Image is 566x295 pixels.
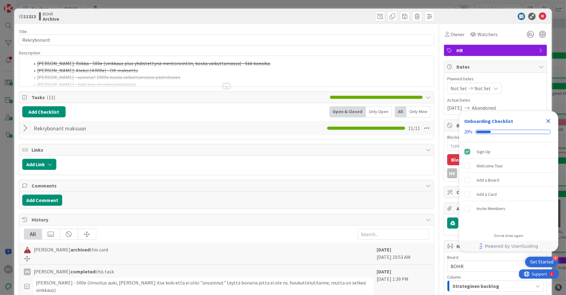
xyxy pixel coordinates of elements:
[395,106,406,117] div: All
[406,106,431,117] div: Only Mine
[451,85,467,92] span: Not Set
[447,76,544,82] span: Planned Dates
[456,188,536,196] span: Custom Fields
[330,106,366,117] div: Open & Closed
[19,13,36,20] span: ID
[494,233,523,238] div: Do not show again
[447,275,461,279] span: Column
[32,94,327,101] span: Tasks
[32,123,171,134] input: Add Checklist...
[71,268,95,275] b: completed
[447,104,462,112] span: [DATE]
[474,85,491,92] span: Not Set
[408,124,420,132] span: 11 / 11
[477,176,499,184] div: Add a Board
[366,106,392,117] div: Only Open
[22,195,62,206] button: Add Comment
[43,11,59,16] span: BOHR
[19,50,40,56] span: Description
[452,282,499,290] span: Strateginen backlog
[37,60,271,66] s: [PERSON_NAME]: Riikka - 500e (vinkkaus plus yhdistettynä mentorointiin, koska vaikuttamassa) - 6k...
[477,205,505,212] div: Invite Members
[357,229,429,240] input: Search...
[34,246,108,253] span: [PERSON_NAME] this card
[19,34,434,45] input: type card name here...
[456,47,536,54] span: HR
[47,94,55,100] span: ( 11 )
[477,162,503,170] div: Welcome Tour
[451,31,464,38] span: Owner
[462,202,556,215] div: Invite Members is incomplete.
[447,154,468,165] button: Block
[477,31,498,38] span: Watchers
[22,159,56,170] button: Add Link
[525,257,558,267] div: Open Get Started checklist, remaining modules: 4
[32,2,34,7] div: 1
[464,129,473,135] div: 20%
[464,117,513,125] div: Onboarding Checklist
[377,246,429,261] div: [DATE] 10:53 AM
[32,146,423,154] span: Links
[22,106,66,117] button: Add Checklist
[32,182,423,189] span: Comments
[24,247,31,253] img: JS
[32,216,423,223] span: History
[459,142,558,229] div: Checklist items
[24,229,42,239] div: All
[543,116,553,126] div: Close Checklist
[33,278,374,295] div: [PERSON_NAME] - 500e (ilmoitus auki, [PERSON_NAME] itse koki että ei olisi "ansainnut" täyttä bon...
[377,247,391,253] b: [DATE]
[456,205,536,212] span: Attachments
[462,159,556,173] div: Welcome Tour is incomplete.
[447,280,544,292] button: Strateginen backlog
[456,242,536,250] span: Mirrors
[459,111,558,252] div: Checklist Container
[553,255,558,261] div: 4
[447,168,457,178] div: HV
[377,268,429,295] div: [DATE] 1:39 PM
[456,122,536,129] span: Block
[472,104,496,112] span: Abandoned
[477,148,490,155] div: Sign Up
[477,191,497,198] div: Add a Card
[37,67,138,74] s: [PERSON_NAME]: Aleksi (4 000e) - OK maksettu
[13,1,28,8] span: Support
[34,268,114,275] span: [PERSON_NAME] this task
[530,259,553,265] div: Get Started
[24,268,31,275] div: HV
[464,129,553,135] div: Checklist progress: 20%
[377,268,391,275] b: [DATE]
[462,145,556,158] div: Sign Up is complete.
[462,188,556,201] div: Add a Card is incomplete.
[447,97,544,103] span: Actual Dates
[462,241,555,252] a: Powered by UserGuiding
[24,13,36,19] b: 11313
[459,241,558,252] div: Footer
[447,134,477,140] label: Blocked Reason
[462,173,556,187] div: Add a Board is incomplete.
[447,255,458,259] span: Board
[19,29,27,34] label: Title
[71,247,90,253] b: archived
[43,16,59,21] b: Archive
[451,263,464,269] span: BOHR
[485,242,538,250] span: Powered by UserGuiding
[456,63,536,70] span: Dates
